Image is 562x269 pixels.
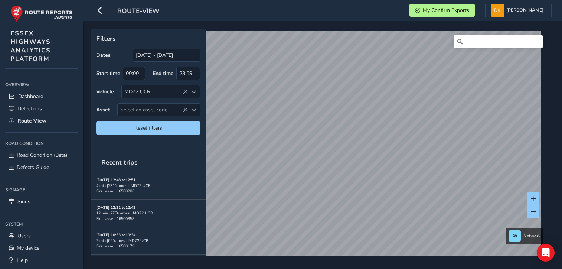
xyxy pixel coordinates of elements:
[96,70,120,77] label: Start time
[118,104,188,116] span: Select an asset code
[491,4,546,17] button: [PERSON_NAME]
[117,6,159,17] span: route-view
[5,103,78,115] a: Detections
[122,85,188,98] div: MD72 UCR
[491,4,504,17] img: diamond-layout
[423,7,469,14] span: My Confirm Exports
[17,198,30,205] span: Signs
[96,52,111,59] label: Dates
[10,5,72,22] img: rr logo
[17,232,31,239] span: Users
[5,149,78,161] a: Road Condition (Beta)
[5,195,78,208] a: Signs
[17,152,67,159] span: Road Condition (Beta)
[96,210,200,216] div: 12 min | 275 frames | MD72 UCR
[10,29,51,63] span: ESSEX HIGHWAYS ANALYTICS PLATFORM
[102,124,195,132] span: Reset filters
[96,88,114,95] label: Vehicle
[96,121,200,134] button: Reset filters
[17,105,42,112] span: Detections
[96,216,134,221] span: First asset: 16500358
[96,106,110,113] label: Asset
[5,184,78,195] div: Signage
[5,254,78,266] a: Help
[5,161,78,174] a: Defects Guide
[96,188,134,194] span: First asset: 16500286
[153,70,174,77] label: End time
[5,79,78,90] div: Overview
[5,90,78,103] a: Dashboard
[17,164,49,171] span: Defects Guide
[5,115,78,127] a: Route View
[96,232,135,238] strong: [DATE] 10:33 to 10:34
[96,238,200,243] div: 2 min | 65 frames | MD72 UCR
[96,153,143,172] span: Recent trips
[5,218,78,230] div: System
[537,244,555,262] div: Open Intercom Messenger
[409,4,475,17] button: My Confirm Exports
[5,230,78,242] a: Users
[188,104,200,116] div: Select an asset code
[17,117,46,124] span: Route View
[5,138,78,149] div: Road Condition
[96,177,135,183] strong: [DATE] 12:48 to 12:51
[96,183,200,188] div: 4 min | 231 frames | MD72 UCR
[96,243,134,249] span: First asset: 16500179
[96,205,135,210] strong: [DATE] 12:31 to 12:43
[94,31,541,265] canvas: Map
[506,4,543,17] span: [PERSON_NAME]
[17,257,28,264] span: Help
[5,242,78,254] a: My device
[18,93,43,100] span: Dashboard
[523,233,540,239] span: Network
[17,244,39,252] span: My device
[454,35,543,48] input: Search
[96,34,200,43] p: Filters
